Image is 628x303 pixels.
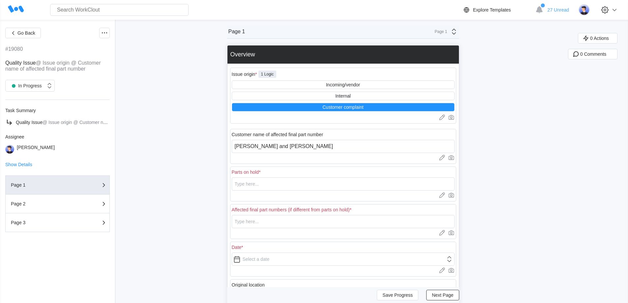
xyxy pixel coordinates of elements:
div: Customer name of affected final part number [232,132,323,137]
input: Type here... [232,215,455,228]
div: Page 1 [431,29,447,34]
div: Issue origin [232,72,257,77]
div: Original location [232,282,265,288]
button: Show Details [5,162,32,167]
span: 0 Comments [580,52,606,56]
button: Page 1 [5,175,110,195]
span: Save Progress [382,293,413,297]
button: Page 3 [5,213,110,232]
mark: @ Customer name of affected final part number [5,60,101,72]
div: #19080 [5,46,23,52]
div: 1 Logic [258,71,277,78]
button: 0 Actions [578,33,617,44]
div: Overview [230,51,255,58]
img: user-5.png [5,145,14,154]
input: Search WorkClout [50,4,189,16]
mark: @ Customer name of affected final part number [74,120,171,125]
button: 0 Comments [568,49,617,59]
div: Explore Templates [473,7,511,13]
input: Select a date [232,253,455,266]
span: 27 Unread [548,7,569,13]
div: Task Summary [5,108,110,113]
div: Page 1 [11,183,77,187]
div: In Progress [9,81,42,90]
div: Internal [335,93,351,99]
a: Quality Issue@ Issue origin@ Customer name of affected final part number [5,118,110,126]
button: Page 2 [5,195,110,213]
button: Next Page [426,290,459,300]
input: Type here... [232,140,455,153]
div: Date [232,245,243,250]
div: Page 3 [11,220,77,225]
span: 0 Actions [590,36,609,41]
button: Save Progress [377,290,418,300]
input: Type here... [232,177,455,191]
mark: @ Issue origin [36,60,70,66]
div: Incoming/vendor [326,82,360,87]
div: Page 2 [11,201,77,206]
div: Assignee [5,134,110,139]
mark: @ Issue origin [43,120,72,125]
span: Next Page [432,293,453,297]
button: Go Back [5,28,41,38]
div: Customer complaint [322,105,364,110]
div: Page 1 [228,29,245,35]
span: Quality Issue [16,120,43,125]
a: Explore Templates [463,6,532,14]
div: Parts on hold [232,169,261,175]
div: [PERSON_NAME] [17,145,55,154]
span: Go Back [17,31,35,35]
span: Quality Issue [5,60,36,66]
div: Affected final part numbers (if different from parts on hold) [232,207,352,212]
img: user-5.png [579,4,590,15]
